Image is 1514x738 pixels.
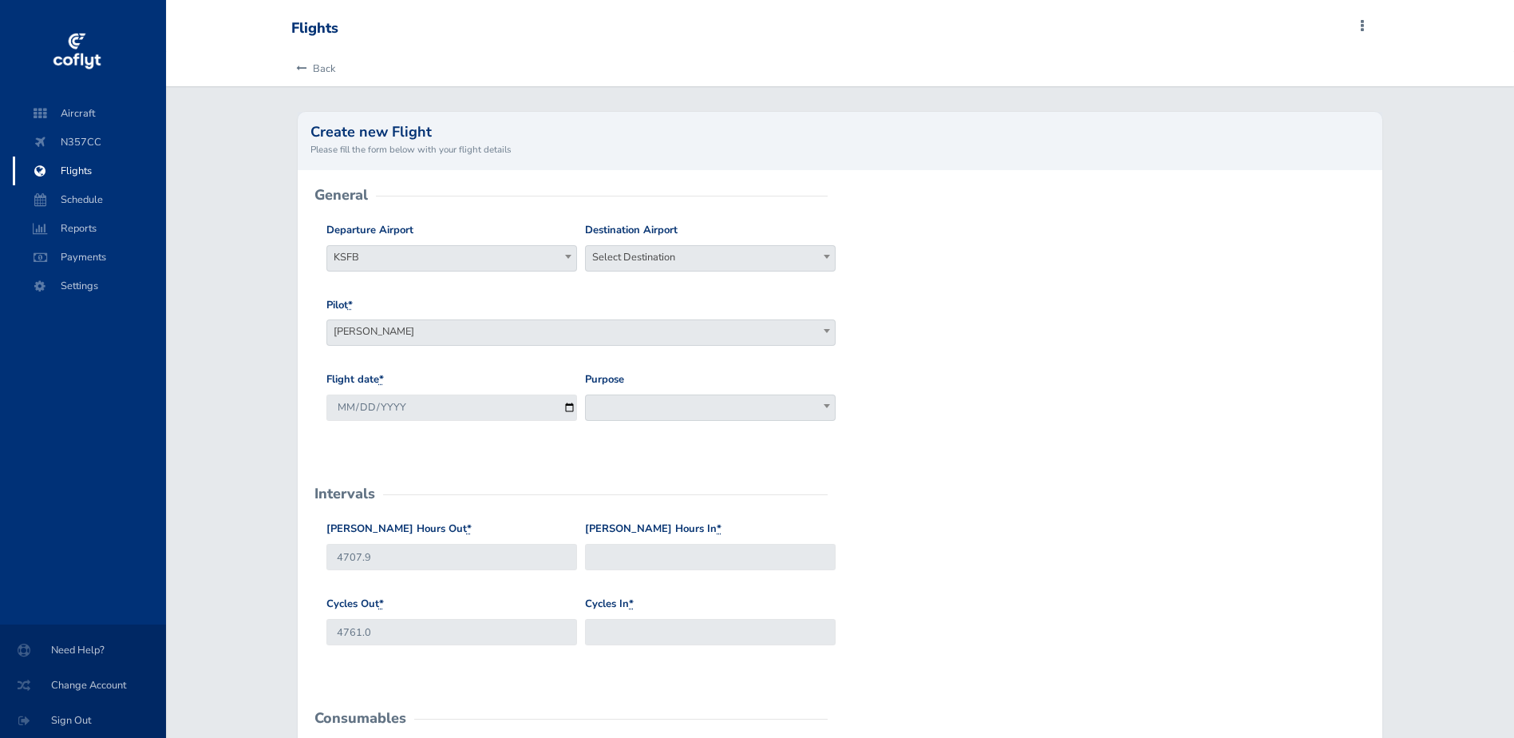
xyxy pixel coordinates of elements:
[291,51,335,86] a: Back
[348,298,353,312] abbr: required
[327,246,576,268] span: KSFB
[326,297,353,314] label: Pilot
[29,99,150,128] span: Aircraft
[50,28,103,76] img: coflyt logo
[585,245,836,272] span: Select Destination
[19,706,147,735] span: Sign Out
[585,521,721,538] label: [PERSON_NAME] Hours In
[310,125,1370,139] h2: Create new Flight
[314,486,375,501] h2: Intervals
[310,142,1370,157] small: Please fill the form below with your flight details
[327,320,836,343] span: Wymon Dwain Coker
[326,371,384,388] label: Flight date
[379,597,384,611] abbr: required
[29,243,150,272] span: Payments
[29,128,150,157] span: N357CC
[585,371,624,388] label: Purpose
[19,636,147,665] span: Need Help?
[326,222,413,239] label: Departure Airport
[717,522,721,536] abbr: required
[326,245,577,272] span: KSFB
[19,671,147,700] span: Change Account
[326,521,472,538] label: [PERSON_NAME] Hours Out
[585,596,634,613] label: Cycles In
[586,246,835,268] span: Select Destination
[314,188,368,202] h2: General
[326,596,384,613] label: Cycles Out
[29,214,150,243] span: Reports
[29,272,150,300] span: Settings
[314,711,406,725] h2: Consumables
[29,185,150,214] span: Schedule
[29,157,150,185] span: Flights
[326,319,836,346] span: Wymon Dwain Coker
[379,372,384,387] abbr: required
[467,522,472,536] abbr: required
[585,222,678,239] label: Destination Airport
[629,597,634,611] abbr: required
[291,20,338,38] div: Flights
